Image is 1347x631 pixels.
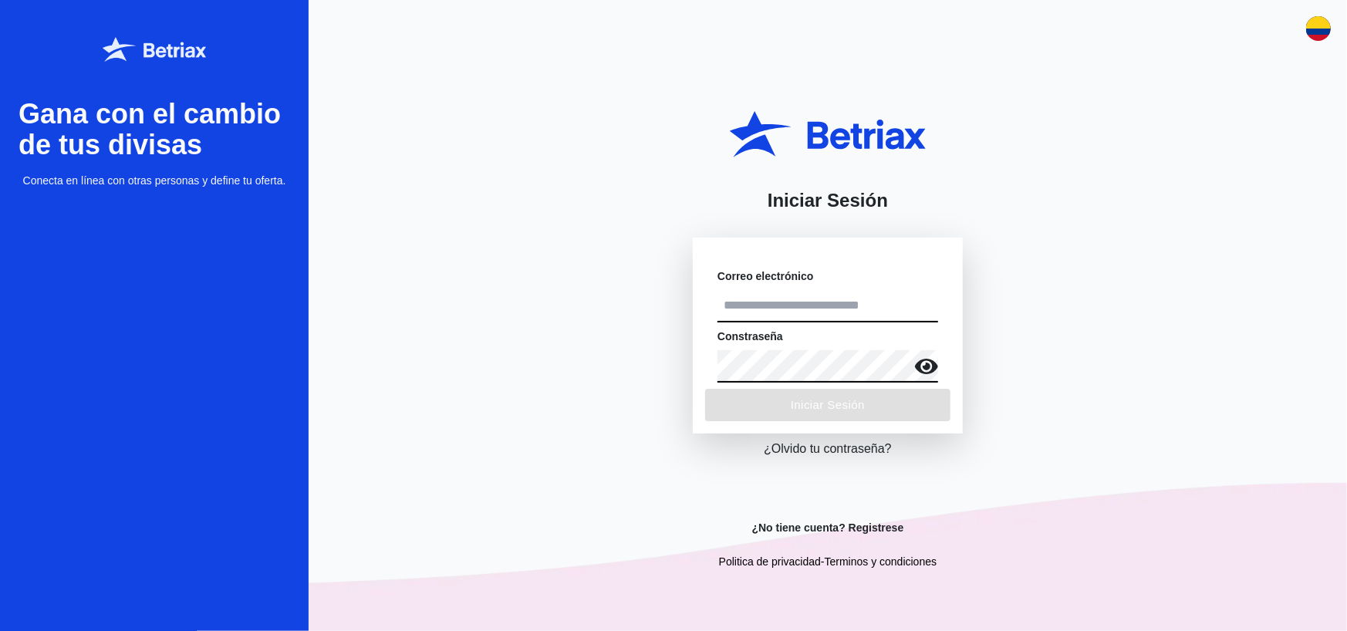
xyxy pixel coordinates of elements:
[719,554,937,569] p: -
[1306,16,1331,41] img: svg%3e
[19,99,290,160] h3: Gana con el cambio de tus divisas
[752,520,904,535] a: ¿No tiene cuenta? Registrese
[719,555,821,568] a: Politica de privacidad
[825,555,937,568] a: Terminos y condiciones
[23,173,286,188] span: Conecta en línea con otras personas y define tu oferta.
[764,440,891,458] a: ¿Olvido tu contraseña?
[768,188,888,213] h1: Iniciar Sesión
[717,329,783,344] label: Constraseña
[717,268,813,284] label: Correo electrónico
[103,37,207,62] img: Betriax logo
